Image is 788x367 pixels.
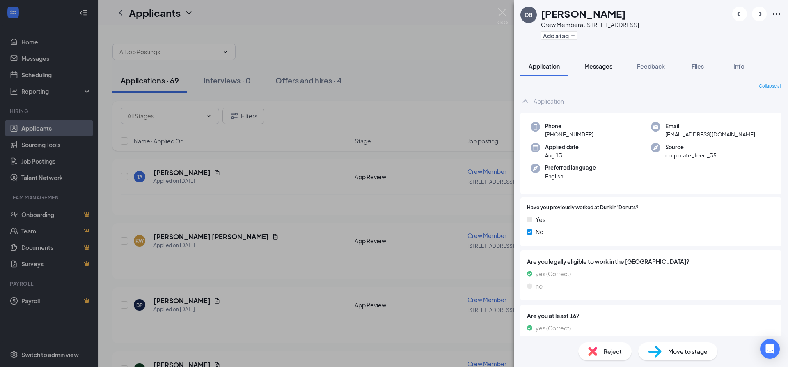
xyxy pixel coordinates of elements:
[536,227,543,236] span: No
[754,9,764,19] svg: ArrowRight
[527,257,775,266] span: Are you legally eligible to work in the [GEOGRAPHIC_DATA]?
[584,62,612,70] span: Messages
[545,130,593,138] span: [PHONE_NUMBER]
[760,339,780,359] div: Open Intercom Messenger
[545,122,593,130] span: Phone
[534,97,564,105] div: Application
[536,323,571,332] span: yes (Correct)
[527,204,639,212] span: Have you previously worked at Dunkin' Donuts?
[545,143,579,151] span: Applied date
[665,151,717,159] span: corporate_feed_35
[733,62,744,70] span: Info
[735,9,744,19] svg: ArrowLeftNew
[525,11,533,19] div: DB
[541,7,626,21] h1: [PERSON_NAME]
[545,164,596,172] span: Preferred language
[527,311,775,320] span: Are you at least 16?
[536,215,545,224] span: Yes
[536,282,543,291] span: no
[752,7,767,21] button: ArrowRight
[665,122,755,130] span: Email
[668,347,708,356] span: Move to stage
[520,96,530,106] svg: ChevronUp
[772,9,781,19] svg: Ellipses
[570,33,575,38] svg: Plus
[759,83,781,90] span: Collapse all
[732,7,747,21] button: ArrowLeftNew
[545,172,596,180] span: English
[541,31,577,40] button: PlusAdd a tag
[692,62,704,70] span: Files
[665,130,755,138] span: [EMAIL_ADDRESS][DOMAIN_NAME]
[536,269,571,278] span: yes (Correct)
[545,151,579,159] span: Aug 13
[665,143,717,151] span: Source
[604,347,622,356] span: Reject
[541,21,639,29] div: Crew Member at [STREET_ADDRESS]
[637,62,665,70] span: Feedback
[529,62,560,70] span: Application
